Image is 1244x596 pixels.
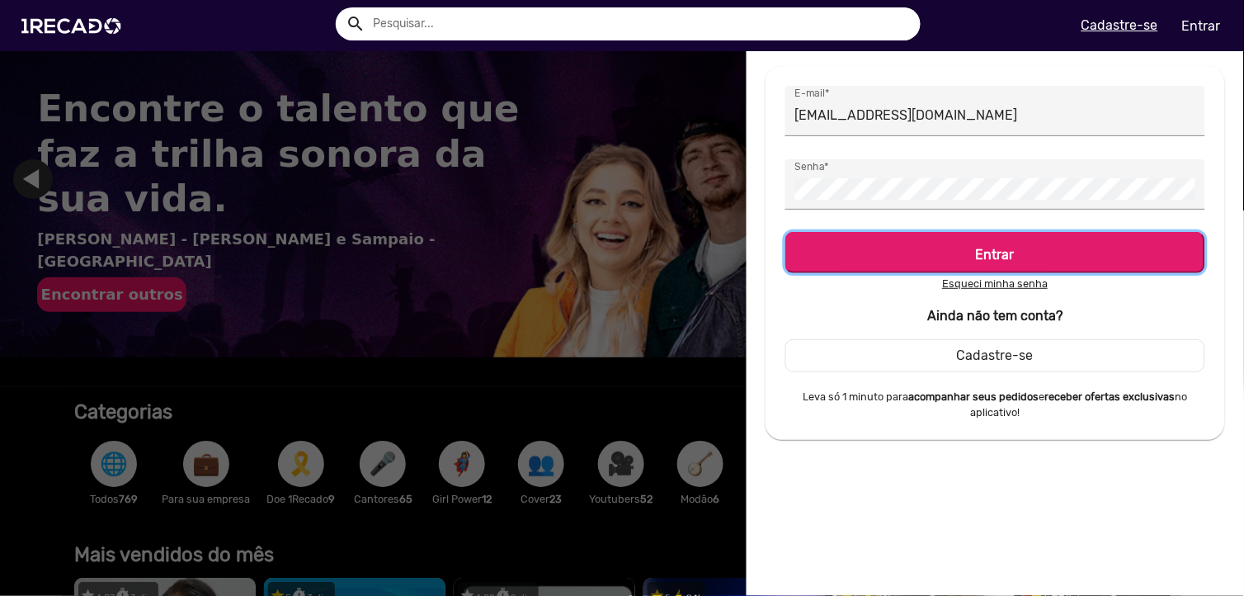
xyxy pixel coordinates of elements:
[360,7,921,40] input: Pesquisar...
[1171,12,1232,40] a: Entrar
[340,8,369,37] button: Example home icon
[957,348,1034,363] span: Cadastre-se
[785,339,1205,372] button: Cadastre-se
[785,232,1205,273] button: Entrar
[1081,17,1158,33] u: Cadastre-se
[346,14,365,34] mat-icon: Example home icon
[1044,390,1175,403] b: receber ofertas exclusivas
[942,277,1048,290] u: Esqueci minha senha
[785,389,1205,420] small: Leva só 1 minuto para e no aplicativo!
[976,247,1015,263] b: Entrar
[795,105,1195,126] input: Exemplo@email.com
[927,308,1063,324] b: Ainda não tem conta?
[908,390,1039,403] b: acompanhar seus pedidos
